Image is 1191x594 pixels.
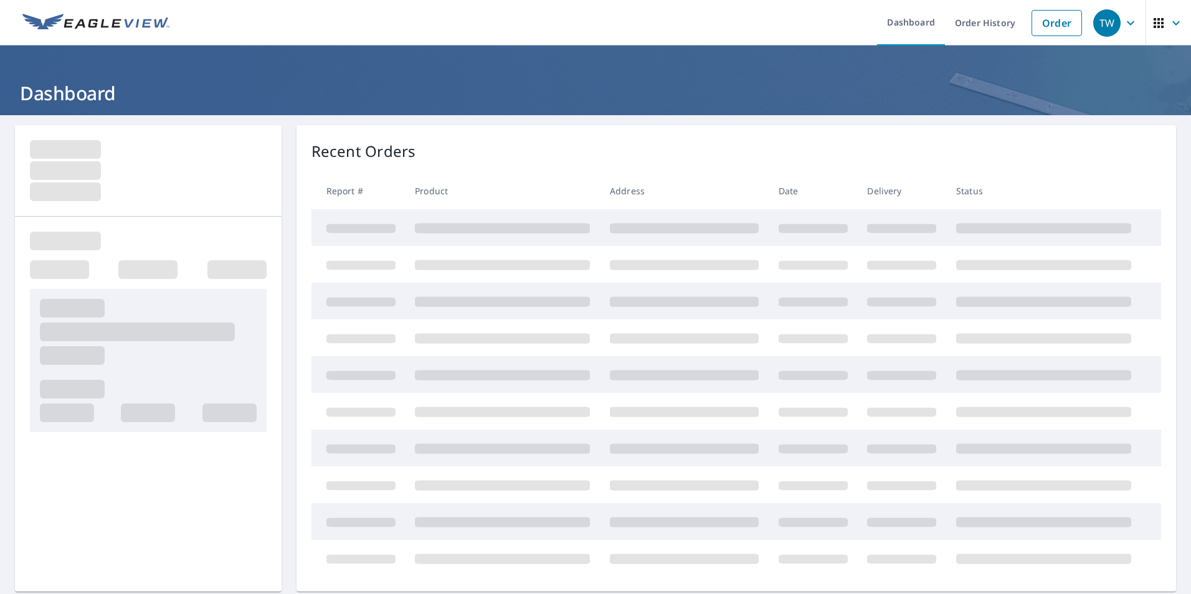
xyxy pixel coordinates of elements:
div: TW [1093,9,1121,37]
p: Recent Orders [311,140,416,163]
th: Report # [311,172,406,209]
img: EV Logo [22,14,169,32]
h1: Dashboard [15,80,1176,106]
th: Status [946,172,1141,209]
th: Address [600,172,769,209]
th: Date [769,172,858,209]
th: Product [405,172,600,209]
th: Delivery [857,172,946,209]
a: Order [1032,10,1082,36]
